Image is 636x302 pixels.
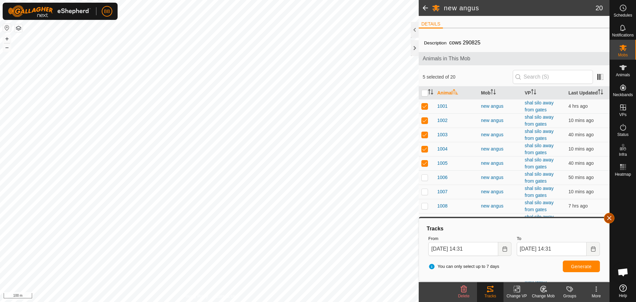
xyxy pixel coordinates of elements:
div: new angus [481,203,519,210]
div: new angus [481,160,519,167]
span: 1005 [437,160,448,167]
input: Search (S) [513,70,593,84]
span: Mobs [618,53,628,57]
span: 30 Sept 2025, 1:51 pm [568,160,594,166]
th: VP [522,87,566,99]
span: 30 Sept 2025, 2:21 pm [568,146,594,151]
button: Generate [563,261,600,272]
span: Schedules [613,13,632,17]
span: VPs [619,113,626,117]
a: shal silo away from gates [525,157,554,169]
span: 5 selected of 20 [423,74,513,81]
a: shal silo away from gates [525,100,554,112]
div: new angus [481,131,519,138]
th: Animal [435,87,478,99]
a: shal silo away from gates [525,200,554,212]
label: To [517,235,600,242]
span: Heatmap [615,172,631,176]
span: 30 Sept 2025, 7:21 am [568,203,588,209]
span: cows 290825 [447,37,483,48]
a: shal silo away from gates [525,129,554,141]
button: + [3,35,11,43]
p-sorticon: Activate to sort [453,90,458,95]
div: Tracks [426,225,603,233]
span: Generate [571,264,592,269]
a: shal silo away from gates [525,186,554,198]
th: Last Updated [566,87,609,99]
span: 30 Sept 2025, 10:01 am [568,103,588,109]
a: shal silo away from gates [525,114,554,127]
div: new angus [481,146,519,152]
span: 1001 [437,103,448,110]
div: Change VP [503,293,530,299]
span: Status [617,133,628,137]
span: 30 Sept 2025, 2:21 pm [568,118,594,123]
div: More [583,293,609,299]
span: 1002 [437,117,448,124]
p-sorticon: Activate to sort [428,90,433,95]
label: Description [424,40,447,45]
p-sorticon: Activate to sort [491,90,496,95]
div: Change Mob [530,293,556,299]
span: BB [104,8,110,15]
th: Mob [478,87,522,99]
div: new angus [481,103,519,110]
p-sorticon: Activate to sort [531,90,536,95]
h2: new angus [444,4,596,12]
span: 20 [596,3,603,13]
div: Tracks [477,293,503,299]
a: shal silo away from gates [525,143,554,155]
span: Notifications [612,33,634,37]
label: From [428,235,511,242]
div: Open chat [613,262,633,282]
button: Reset Map [3,24,11,32]
p-sorticon: Activate to sort [598,90,603,95]
button: Choose Date [587,242,600,256]
span: Animals [616,73,630,77]
span: 30 Sept 2025, 1:41 pm [568,175,594,180]
span: Animals in This Mob [423,55,606,63]
a: shal silo away from gates [525,171,554,184]
span: 30 Sept 2025, 2:21 pm [568,189,594,194]
button: – [3,43,11,51]
span: Neckbands [613,93,633,97]
span: Delete [458,294,470,298]
button: Map Layers [15,24,23,32]
span: You can only select up to 7 days [428,263,499,270]
span: 1003 [437,131,448,138]
span: 1008 [437,203,448,210]
a: Privacy Policy [183,293,208,299]
div: new angus [481,188,519,195]
button: Choose Date [498,242,511,256]
div: new angus [481,174,519,181]
span: Help [619,294,627,298]
img: Gallagher Logo [8,5,91,17]
span: 1004 [437,146,448,152]
li: DETAILS [419,21,443,29]
a: shal silo away from gates [525,214,554,226]
a: Contact Us [216,293,236,299]
span: Infra [619,152,627,156]
a: Help [610,282,636,300]
span: 1007 [437,188,448,195]
div: new angus [481,117,519,124]
div: Groups [556,293,583,299]
span: 1006 [437,174,448,181]
span: 30 Sept 2025, 1:51 pm [568,132,594,137]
